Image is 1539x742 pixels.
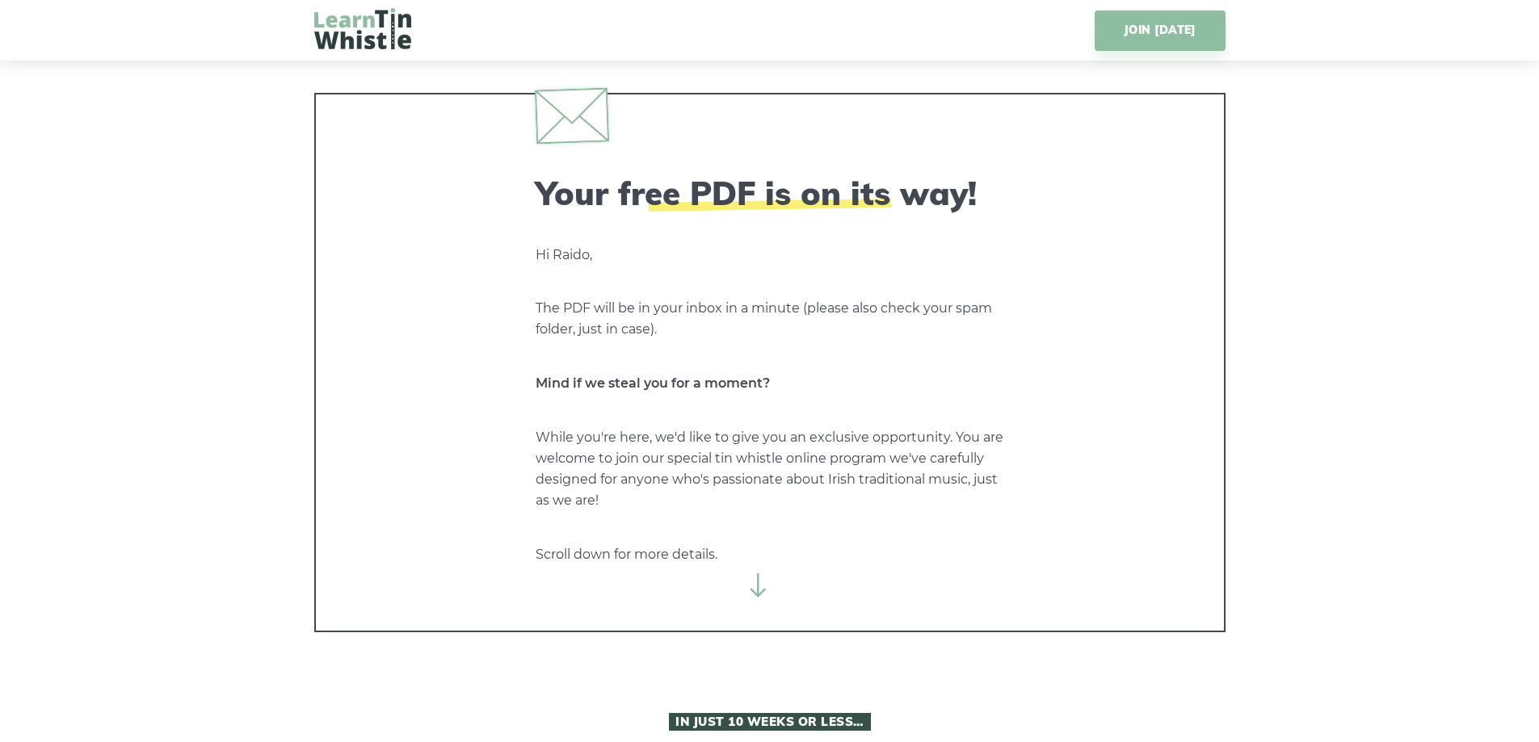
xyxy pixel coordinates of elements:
img: LearnTinWhistle.com [314,8,411,49]
h2: Your free PDF is on its way! [536,174,1004,212]
span: In Just 10 Weeks or Less… [669,713,871,731]
img: envelope.svg [534,87,608,144]
strong: Mind if we steal you for a moment? [536,375,770,391]
p: While you're here, we'd like to give you an exclusive opportunity. You are welcome to join our sp... [536,427,1004,511]
p: The PDF will be in your inbox in a minute (please also check your spam folder, just in case). [536,298,1004,340]
p: Scroll down for more details. [536,544,1004,565]
p: Hi Raido, [536,245,1004,266]
a: JOIN [DATE] [1095,10,1225,51]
